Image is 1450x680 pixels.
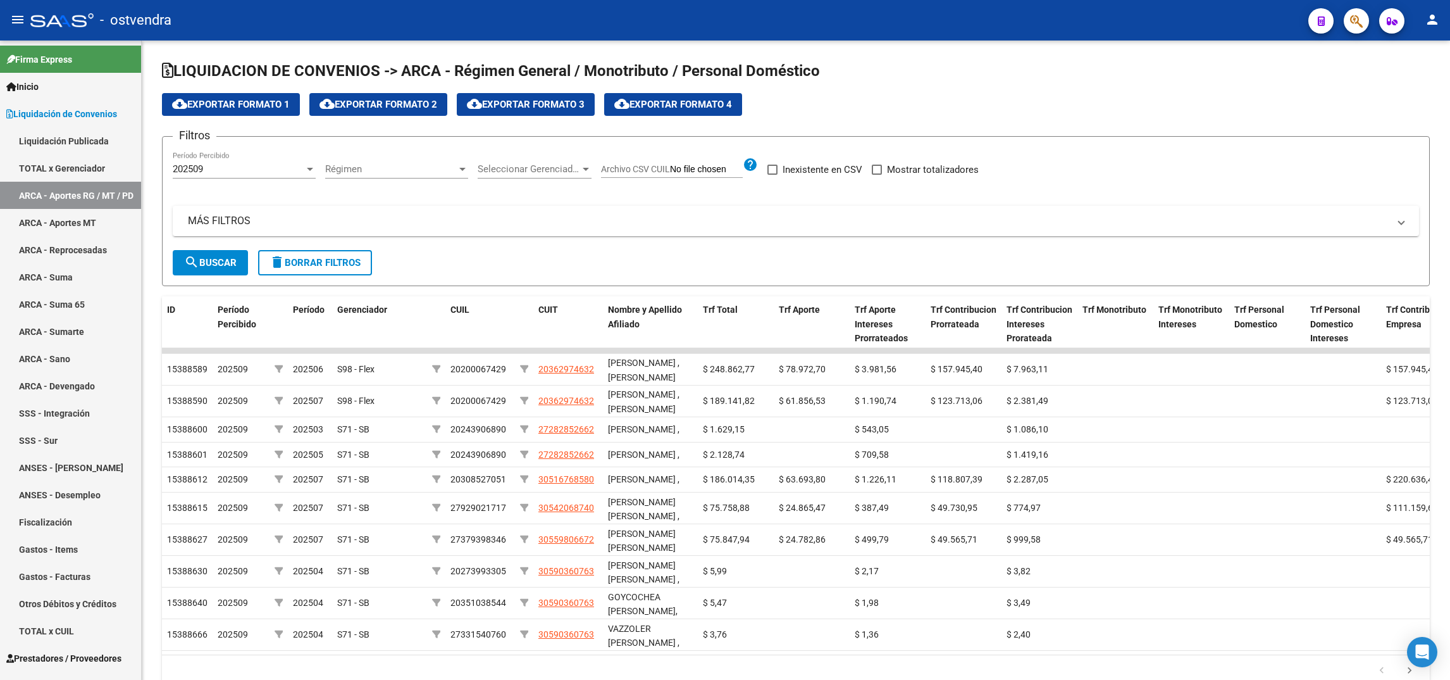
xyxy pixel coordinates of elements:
span: [PERSON_NAME] , [608,450,679,460]
span: Liquidación de Convenios [6,107,117,121]
span: Archivo CSV CUIL [601,164,670,174]
span: $ 189.141,82 [703,396,755,406]
span: $ 49.565,71 [1386,534,1433,545]
span: $ 709,58 [855,450,889,460]
span: Trf Aporte [779,305,820,315]
span: [PERSON_NAME] [PERSON_NAME] , [608,560,679,585]
span: $ 157.945,40 [1386,364,1438,374]
span: $ 1.629,15 [703,424,745,434]
div: 20351038544 [450,596,506,610]
span: $ 186.014,35 [703,474,755,484]
span: $ 543,05 [855,424,889,434]
button: Exportar Formato 3 [457,93,595,116]
datatable-header-cell: Trf Contribucion Prorrateada [926,296,1001,352]
span: Gerenciador [337,305,387,315]
span: [PERSON_NAME] [PERSON_NAME] , [608,497,679,522]
span: 202506 [293,364,323,374]
span: $ 999,58 [1007,534,1041,545]
span: CUIT [538,305,558,315]
span: 15388640 [167,598,208,608]
span: Trf Contribucion Intereses Prorateada [1007,305,1072,344]
span: $ 2.128,74 [703,450,745,460]
mat-icon: menu [10,12,25,27]
span: [PERSON_NAME] , [608,474,679,484]
span: Borrar Filtros [270,257,361,268]
span: $ 3,82 [1007,566,1031,576]
div: 20243906890 [450,422,506,437]
span: $ 2,40 [1007,629,1031,639]
span: $ 1,98 [855,598,879,608]
mat-expansion-panel-header: MÁS FILTROS [173,206,1419,236]
span: 202509 [218,396,248,406]
datatable-header-cell: CUIL [445,296,515,352]
span: $ 5,99 [703,566,727,576]
span: S71 - SB [337,566,369,576]
span: $ 63.693,80 [779,474,826,484]
mat-panel-title: MÁS FILTROS [188,214,1389,228]
span: 30590360763 [538,566,594,576]
span: $ 123.713,06 [931,396,982,406]
div: 20308527051 [450,472,506,487]
span: $ 3,76 [703,629,727,639]
mat-icon: help [743,157,758,172]
datatable-header-cell: Nombre y Apellido Afiliado [603,296,698,352]
span: S98 - Flex [337,396,375,406]
a: go to previous page [1370,664,1394,678]
mat-icon: cloud_download [319,96,335,111]
div: 27331540760 [450,627,506,642]
span: $ 1,36 [855,629,879,639]
span: 15388666 [167,629,208,639]
span: 15388612 [167,474,208,484]
datatable-header-cell: Trf Contribucion Intereses Prorateada [1001,296,1077,352]
span: $ 2.381,49 [1007,396,1048,406]
span: Buscar [184,257,237,268]
span: LIQUIDACION DE CONVENIOS -> ARCA - Régimen General / Monotributo / Personal Doméstico [162,62,820,80]
datatable-header-cell: Trf Aporte Intereses Prorrateados [850,296,926,352]
span: Trf Aporte Intereses Prorrateados [855,305,908,344]
span: S71 - SB [337,450,369,460]
datatable-header-cell: Trf Monotributo Intereses [1153,296,1229,352]
span: 202509 [218,474,248,484]
span: 202509 [218,629,248,639]
span: $ 387,49 [855,503,889,513]
mat-icon: cloud_download [467,96,482,111]
span: $ 49.730,95 [931,503,977,513]
h3: Filtros [173,127,216,144]
div: 20200067429 [450,394,506,408]
span: Régimen [325,163,457,175]
span: $ 1.086,10 [1007,424,1048,434]
span: 202509 [218,534,248,545]
span: $ 111.159,69 [1386,503,1438,513]
span: $ 5,47 [703,598,727,608]
span: Exportar Formato 4 [614,99,732,110]
datatable-header-cell: Trf Aporte [774,296,850,352]
div: 27929021717 [450,501,506,515]
span: GOYCOCHEA [PERSON_NAME], [608,592,678,617]
span: Trf Personal Domestico [1234,305,1284,329]
span: 27282852662 [538,450,594,460]
span: 202509 [218,598,248,608]
input: Archivo CSV CUIL [670,164,743,175]
datatable-header-cell: CUIT [533,296,603,352]
span: $ 1.190,74 [855,396,896,406]
button: Borrar Filtros [258,250,372,275]
span: 30590360763 [538,629,594,639]
span: Período [293,305,325,315]
span: 202504 [293,566,323,576]
span: 30559806672 [538,534,594,545]
span: Trf Contribucion Prorrateada [931,305,996,329]
button: Exportar Formato 2 [309,93,447,116]
span: 202509 [218,450,248,460]
span: Seleccionar Gerenciador [478,163,580,175]
span: 202507 [293,396,323,406]
span: $ 118.807,39 [931,474,982,484]
span: Firma Express [6,53,72,66]
span: $ 61.856,53 [779,396,826,406]
span: 15388590 [167,396,208,406]
span: [PERSON_NAME] [PERSON_NAME] [608,529,676,553]
div: 27379398346 [450,532,506,547]
span: $ 75.847,94 [703,534,750,545]
span: Prestadores / Proveedores [6,652,121,665]
span: 202509 [218,364,248,374]
span: 202509 [218,424,248,434]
